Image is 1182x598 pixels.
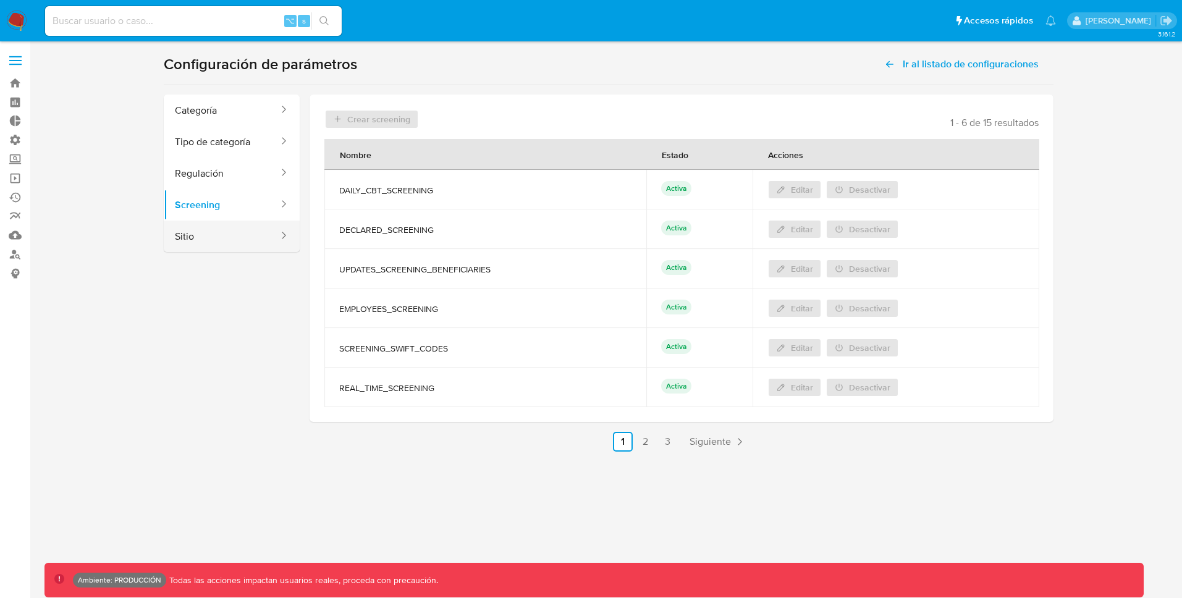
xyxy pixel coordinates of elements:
a: Salir [1160,14,1173,27]
p: Todas las acciones impactan usuarios reales, proceda con precaución. [166,575,438,586]
span: ⌥ [285,15,295,27]
a: Notificaciones [1045,15,1056,26]
input: Buscar usuario o caso... [45,13,342,29]
span: Accesos rápidos [964,14,1033,27]
button: search-icon [311,12,337,30]
p: franco.barberis@mercadolibre.com [1086,15,1155,27]
p: Ambiente: PRODUCCIÓN [78,578,161,583]
span: s [302,15,306,27]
